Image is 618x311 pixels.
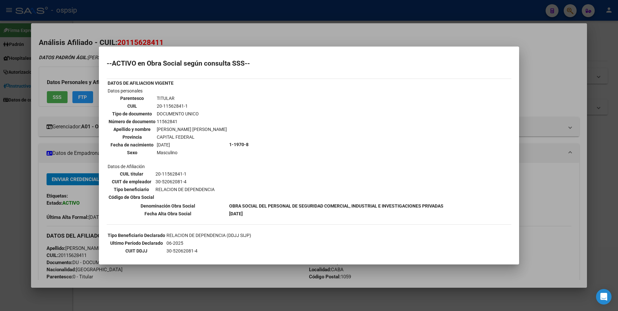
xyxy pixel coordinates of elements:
td: 119708-OBRA SOCIAL DEL PERSONAL DE SEGURIDAD COMERCIAL, INDUSTRIAL E INVESTIGACIONES PRIVADAS [166,255,395,262]
b: 1-1970-8 [229,142,249,147]
td: [PERSON_NAME] [PERSON_NAME] [156,126,227,133]
h2: --ACTIVO en Obra Social según consulta SSS-- [107,60,511,67]
b: DATOS DE AFILIACION VIGENTE [108,80,174,86]
td: 30-52062081-4 [155,178,215,185]
th: Número de documento [108,118,156,125]
td: DOCUMENTO UNICO [156,110,227,117]
b: OBRA SOCIAL DEL PERSONAL DE SEGURIDAD COMERCIAL, INDUSTRIAL E INVESTIGACIONES PRIVADAS [229,203,443,209]
th: CUIL titular [108,170,154,177]
td: 06-2025 [166,240,395,247]
th: Provincia [108,134,156,141]
td: RELACION DE DEPENDENCIA (DDJJ SIJP) [166,232,395,239]
td: 20-11562841-1 [156,102,227,110]
th: Fecha Alta Obra Social [107,210,228,217]
td: 20-11562841-1 [155,170,215,177]
th: CUIT DDJJ [107,247,165,254]
th: Tipo de documento [108,110,156,117]
td: CAPITAL FEDERAL [156,134,227,141]
th: Ultimo Período Declarado [107,240,165,247]
td: RELACION DE DEPENDENCIA [155,186,215,193]
td: 30-52062081-4 [166,247,395,254]
th: Tipo beneficiario [108,186,154,193]
td: [DATE] [156,141,227,148]
th: Tipo Beneficiario Declarado [107,232,165,239]
b: [DATE] [229,211,243,216]
th: Fecha de nacimiento [108,141,156,148]
th: Sexo [108,149,156,156]
td: TITULAR [156,95,227,102]
th: Apellido y nombre [108,126,156,133]
div: Open Intercom Messenger [596,289,612,305]
th: Obra Social DDJJ [107,255,165,262]
th: CUIT de empleador [108,178,154,185]
td: 11562841 [156,118,227,125]
th: Parentesco [108,95,156,102]
td: Datos personales Datos de Afiliación [107,87,228,202]
td: Masculino [156,149,227,156]
th: CUIL [108,102,156,110]
th: Código de Obra Social [108,194,154,201]
th: Denominación Obra Social [107,202,228,209]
